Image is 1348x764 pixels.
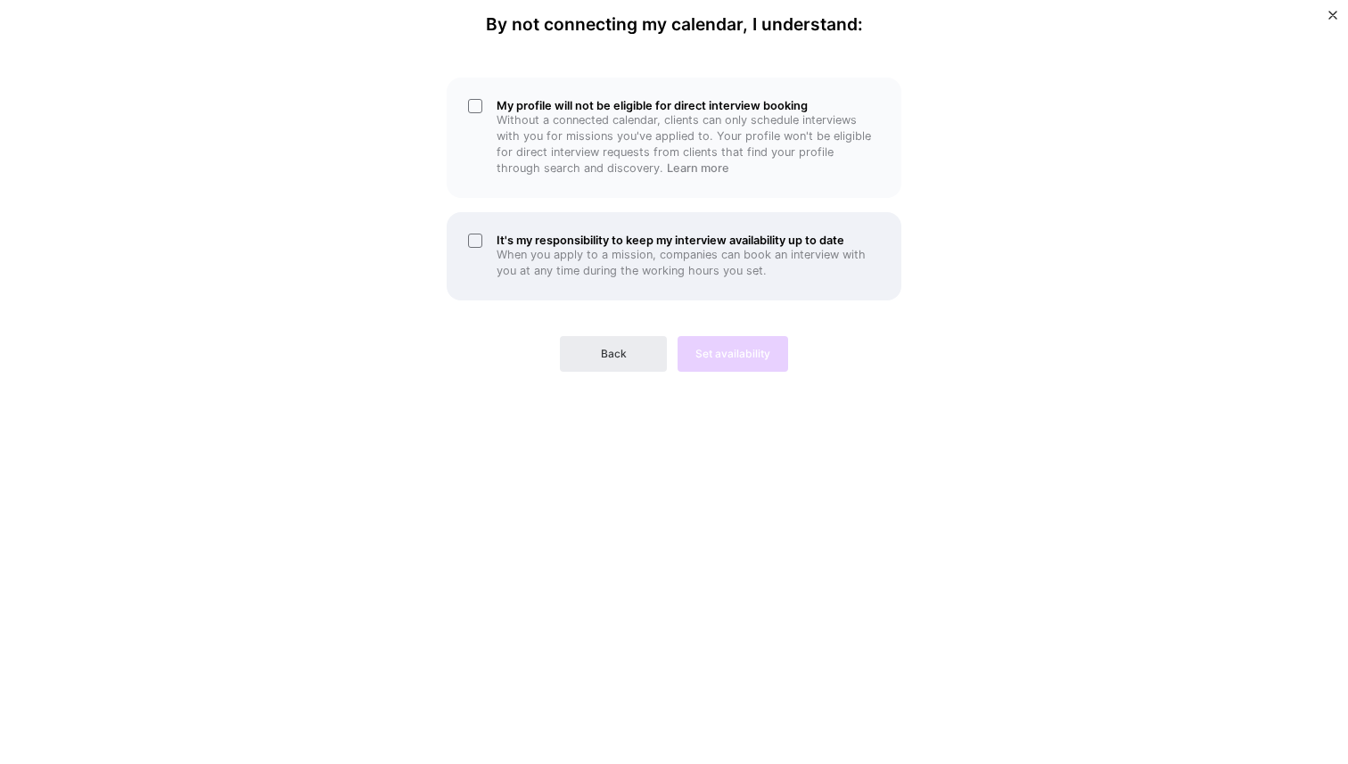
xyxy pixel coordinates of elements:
a: Learn more [667,161,729,175]
h5: It's my responsibility to keep my interview availability up to date [497,234,880,247]
p: When you apply to a mission, companies can book an interview with you at any time during the work... [497,247,880,279]
h5: My profile will not be eligible for direct interview booking [497,99,880,112]
button: Back [560,336,667,372]
button: Close [1328,11,1337,29]
h4: By not connecting my calendar, I understand: [486,14,863,35]
span: Back [601,346,627,362]
p: Without a connected calendar, clients can only schedule interviews with you for missions you've a... [497,112,880,177]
